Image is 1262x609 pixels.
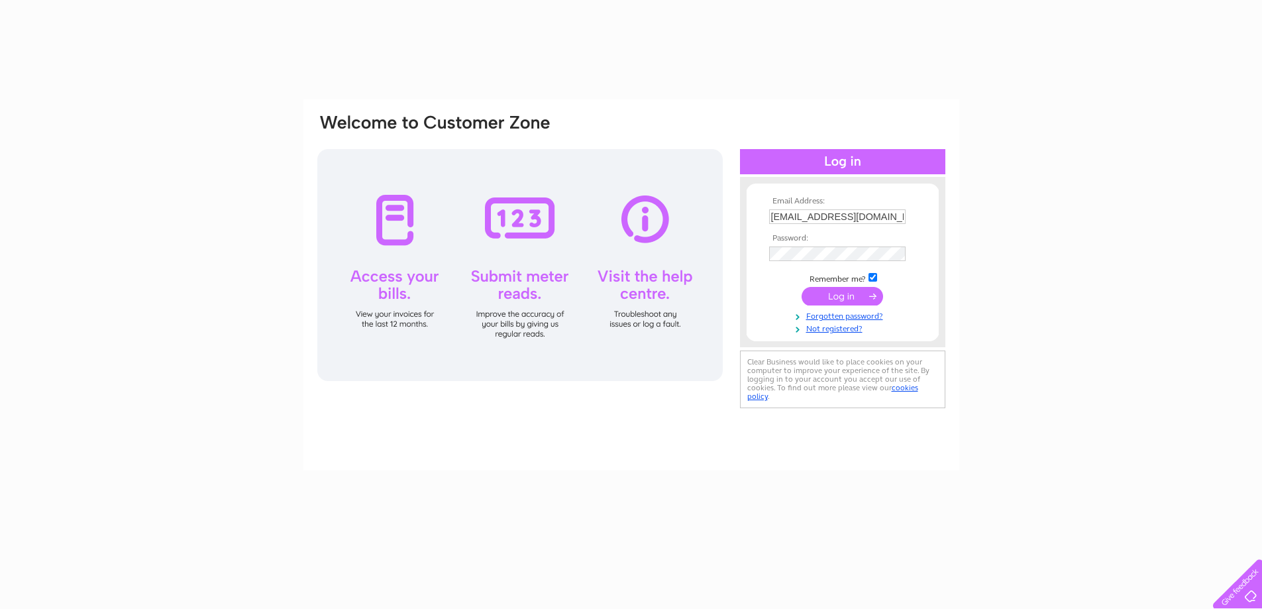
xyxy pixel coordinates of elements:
input: Submit [802,287,883,305]
a: cookies policy [747,383,918,401]
a: Forgotten password? [769,309,920,321]
div: Clear Business would like to place cookies on your computer to improve your experience of the sit... [740,351,945,408]
td: Remember me? [766,271,920,284]
th: Password: [766,234,920,243]
a: Not registered? [769,321,920,334]
th: Email Address: [766,197,920,206]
